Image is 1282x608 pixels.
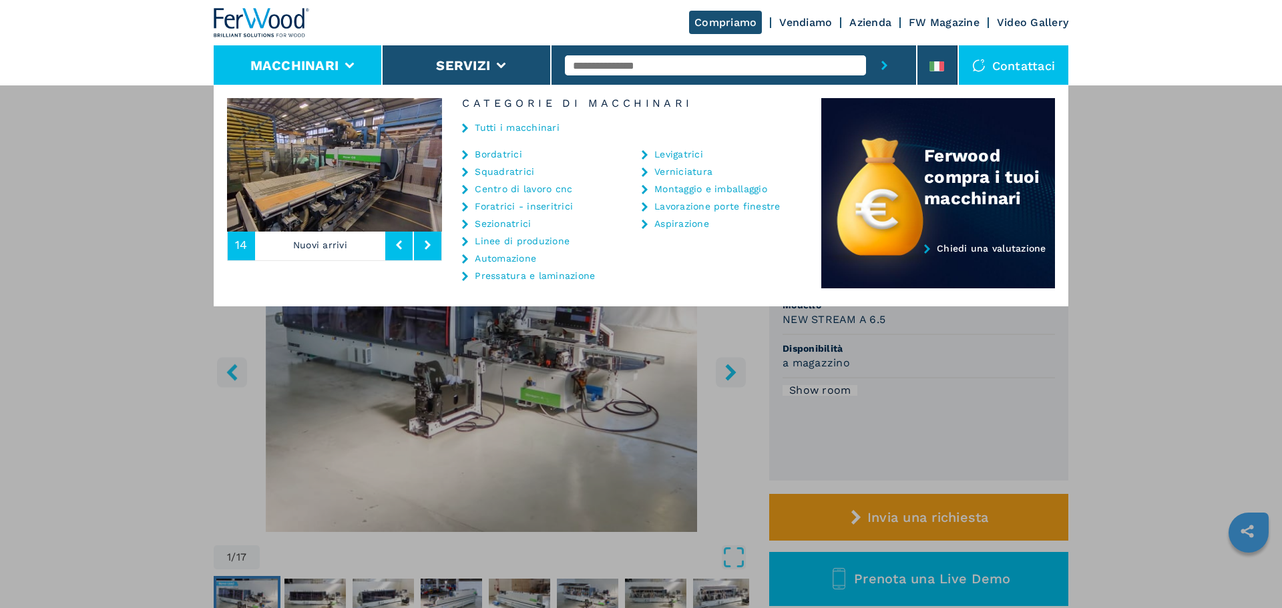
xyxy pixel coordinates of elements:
a: Pressatura e laminazione [475,271,595,280]
a: Compriamo [689,11,762,34]
a: Foratrici - inseritrici [475,202,573,211]
a: Azienda [849,16,891,29]
a: Vendiamo [779,16,832,29]
a: Video Gallery [997,16,1068,29]
a: Tutti i macchinari [475,123,560,132]
button: submit-button [866,45,903,85]
button: Macchinari [250,57,339,73]
span: 14 [235,239,248,251]
div: Contattaci [959,45,1069,85]
a: Aspirazione [654,219,709,228]
a: Squadratrici [475,167,534,176]
img: image [442,98,657,232]
p: Nuovi arrivi [255,230,386,260]
a: FW Magazine [909,16,980,29]
a: Chiedi una valutazione [821,243,1055,289]
a: Bordatrici [475,149,522,159]
a: Lavorazione porte finestre [654,202,781,211]
h6: Categorie di Macchinari [442,98,821,109]
img: Contattaci [972,59,986,72]
button: Servizi [436,57,490,73]
a: Sezionatrici [475,219,531,228]
a: Levigatrici [654,149,703,159]
img: image [227,98,442,232]
img: Ferwood [214,8,310,37]
a: Montaggio e imballaggio [654,184,767,194]
a: Verniciatura [654,167,712,176]
a: Linee di produzione [475,236,570,246]
div: Ferwood compra i tuoi macchinari [924,145,1055,209]
a: Automazione [475,254,536,263]
a: Centro di lavoro cnc [475,184,572,194]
